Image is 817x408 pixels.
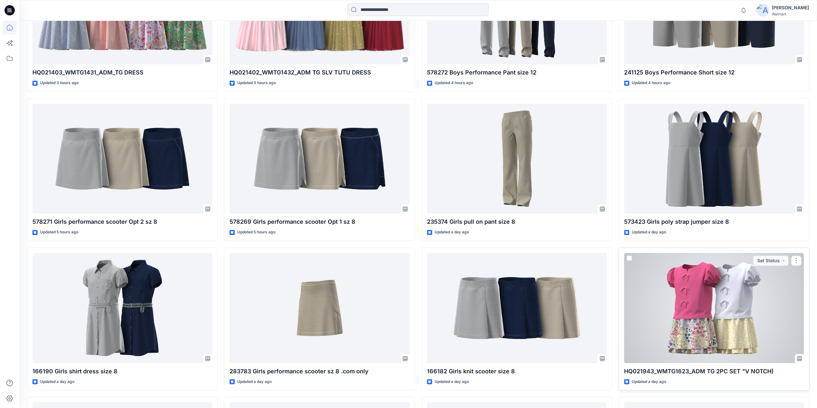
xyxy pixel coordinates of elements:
p: 283783 Girls performance scooter sz 8 .com only [230,367,409,376]
a: 166182 Girls knit scooter size 8 [427,253,607,363]
a: 578269 Girls performance scooter Opt 1 sz 8 [230,104,409,214]
p: 241125 Boys Performance Short size 12 [624,68,804,77]
a: 573423 Girls poly strap jumper size 8 [624,104,804,214]
p: Updated a day ago [40,378,74,385]
a: 166190 Girls shirt dress size 8 [32,253,212,363]
p: Updated 3 hours ago [40,80,79,86]
p: 578271 Girls performance scooter Opt 2 sz 8 [32,217,212,226]
p: Updated 5 hours ago [237,229,275,236]
p: HQ021403_WMTG1431_ADM_TG DRESS [32,68,212,77]
img: avatar [756,4,769,17]
p: Updated a day ago [632,229,666,236]
p: Updated a day ago [632,378,666,385]
p: 235374 Girls pull on pant size 8 [427,217,607,226]
p: Updated 4 hours ago [632,80,670,86]
p: 166182 Girls knit scooter size 8 [427,367,607,376]
p: Updated a day ago [237,378,272,385]
a: HQ021943_WMTG1623_ADM TG 2PC SET "V NOTCH) [624,253,804,363]
div: [PERSON_NAME] [772,4,809,12]
div: Walmart [772,12,809,16]
p: Updated a day ago [435,229,469,236]
a: 235374 Girls pull on pant size 8 [427,104,607,214]
p: 578269 Girls performance scooter Opt 1 sz 8 [230,217,409,226]
p: 166190 Girls shirt dress size 8 [32,367,212,376]
p: Updated a day ago [435,378,469,385]
a: 578271 Girls performance scooter Opt 2 sz 8 [32,104,212,214]
p: 578272 Boys Performance Pant size 12 [427,68,607,77]
p: Updated 5 hours ago [40,229,78,236]
p: 573423 Girls poly strap jumper size 8 [624,217,804,226]
p: Updated 4 hours ago [435,80,473,86]
a: 283783 Girls performance scooter sz 8 .com only [230,253,409,363]
p: HQ021402_WMTG1432_ADM TG SLV TUTU DRESS [230,68,409,77]
p: Updated 3 hours ago [237,80,276,86]
p: HQ021943_WMTG1623_ADM TG 2PC SET "V NOTCH) [624,367,804,376]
